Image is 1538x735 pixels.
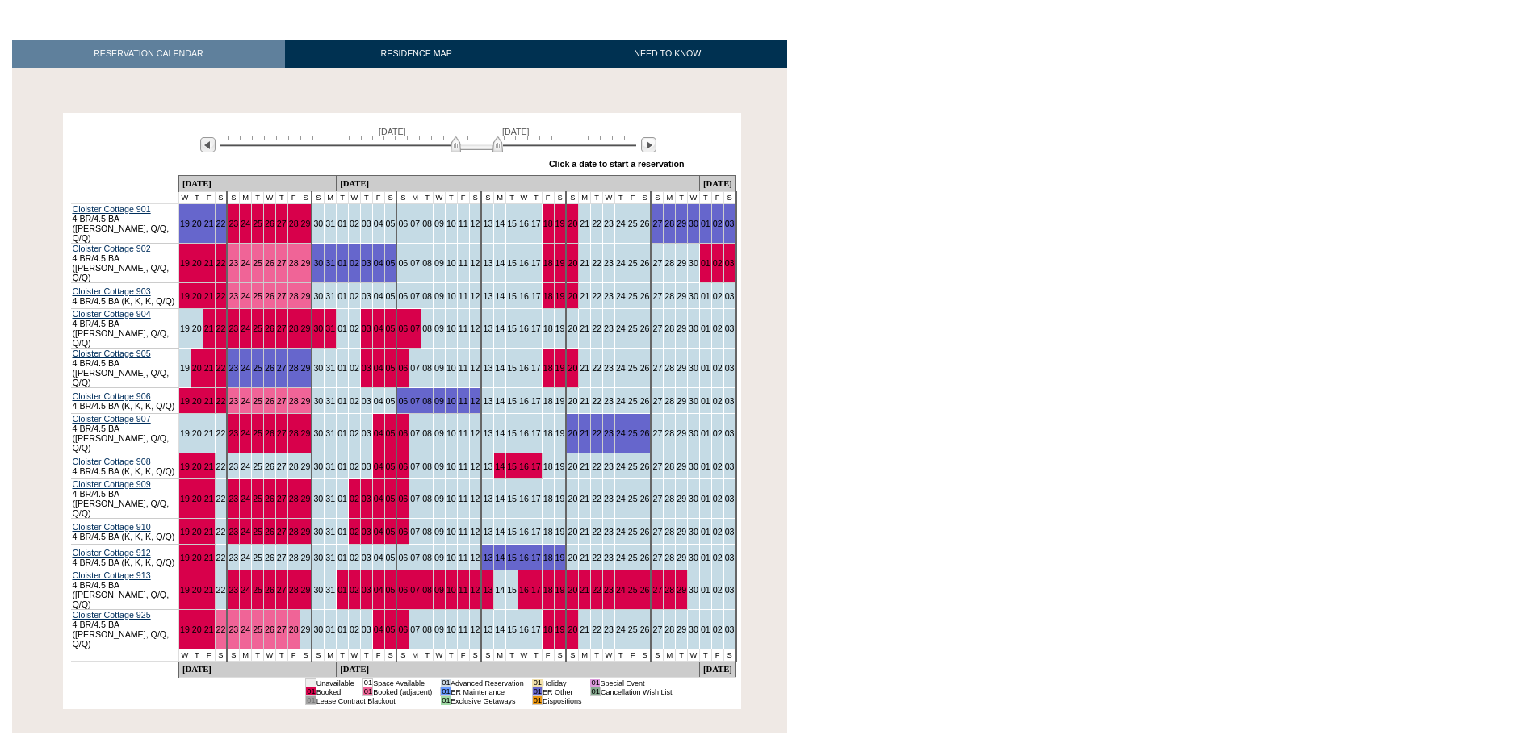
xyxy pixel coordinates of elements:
a: 24 [241,219,250,228]
a: 22 [216,258,226,268]
a: 17 [531,324,541,333]
a: 29 [677,396,686,406]
a: 25 [253,258,262,268]
a: 21 [580,324,589,333]
a: 21 [580,396,589,406]
a: 27 [277,363,287,373]
a: 06 [398,363,408,373]
a: 24 [241,363,250,373]
a: 28 [289,396,299,406]
a: 04 [374,258,383,268]
a: 20 [568,219,577,228]
a: 02 [713,324,723,333]
a: 06 [398,291,408,301]
a: 20 [192,396,202,406]
a: 19 [180,219,190,228]
a: 14 [495,396,505,406]
a: 29 [301,428,311,438]
a: 23 [228,396,238,406]
a: 30 [313,363,323,373]
a: 30 [313,396,323,406]
a: 10 [446,363,456,373]
a: 26 [640,258,650,268]
a: Cloister Cottage 902 [73,244,151,253]
a: 28 [664,219,674,228]
a: 23 [228,324,238,333]
a: 11 [459,363,468,373]
a: 25 [628,324,638,333]
a: 21 [204,258,214,268]
a: 20 [192,428,202,438]
a: 14 [495,258,505,268]
a: 09 [434,291,444,301]
a: Cloister Cottage 904 [73,309,151,319]
a: 27 [652,258,662,268]
a: 13 [483,219,492,228]
a: 15 [507,363,517,373]
img: Next [641,137,656,152]
a: 17 [531,258,541,268]
a: 28 [664,324,674,333]
a: 08 [422,363,432,373]
a: 01 [701,363,710,373]
a: 19 [180,428,190,438]
a: 20 [192,363,202,373]
a: 11 [459,219,468,228]
a: Cloister Cottage 903 [73,286,151,296]
a: 02 [713,363,723,373]
a: 23 [228,291,238,301]
a: 21 [580,258,589,268]
a: 22 [216,324,226,333]
a: 15 [507,396,517,406]
a: 25 [253,428,262,438]
a: 25 [628,219,638,228]
a: 24 [616,258,626,268]
a: 11 [459,396,468,406]
a: 25 [628,396,638,406]
a: 14 [495,291,505,301]
a: Cloister Cottage 907 [73,414,151,424]
a: 28 [664,258,674,268]
a: 12 [471,363,480,373]
a: 26 [265,428,274,438]
a: 03 [725,324,735,333]
a: 26 [640,324,650,333]
a: 24 [241,396,250,406]
a: 21 [204,291,214,301]
a: 14 [495,324,505,333]
a: 24 [616,291,626,301]
a: 29 [301,258,311,268]
a: Cloister Cottage 905 [73,349,151,358]
a: 24 [616,324,626,333]
a: 03 [725,258,735,268]
a: 01 [701,396,710,406]
a: 06 [398,219,408,228]
a: 05 [386,363,396,373]
a: 05 [386,396,396,406]
a: 31 [325,396,335,406]
a: 25 [628,258,638,268]
a: 22 [216,428,226,438]
a: 29 [301,324,311,333]
a: 08 [422,291,432,301]
a: 02 [350,219,359,228]
a: 17 [531,363,541,373]
a: 03 [362,219,371,228]
a: 20 [192,219,202,228]
a: 20 [192,324,202,333]
a: 27 [652,324,662,333]
a: 12 [471,324,480,333]
a: 29 [301,363,311,373]
a: 02 [350,258,359,268]
a: 18 [543,396,553,406]
a: 27 [652,363,662,373]
a: 28 [289,363,299,373]
a: 21 [204,363,214,373]
a: 11 [459,324,468,333]
a: 19 [555,324,565,333]
a: 04 [374,219,383,228]
a: 30 [313,291,323,301]
a: 12 [471,258,480,268]
a: 26 [640,396,650,406]
a: 07 [410,291,420,301]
